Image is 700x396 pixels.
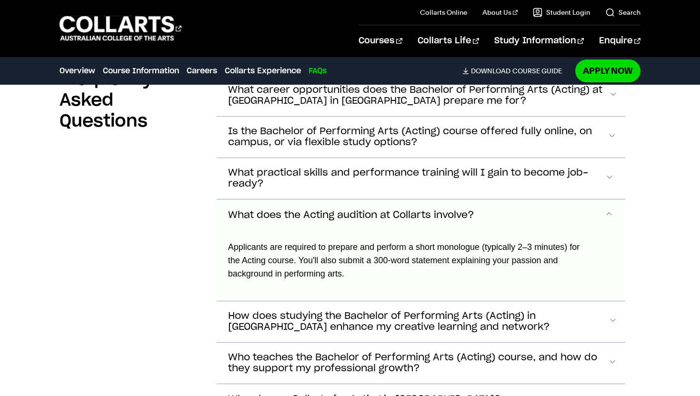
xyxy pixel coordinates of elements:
span: What practical skills and performance training will I gain to become job-ready? [228,168,605,189]
span: Download [471,67,510,75]
a: Apply Now [575,59,640,82]
span: What does the Acting audition at Collarts involve? [228,210,474,221]
a: Collarts Experience [225,65,301,77]
a: FAQs [309,65,327,77]
a: Courses [359,25,402,57]
a: Study Information [494,25,584,57]
button: What career opportunities does the Bachelor of Performing Arts (Acting) at [GEOGRAPHIC_DATA] in [... [217,75,625,116]
a: Course Information [103,65,179,77]
span: Applicants are required to prepare and perform a short monologue (typically 2–3 minutes) for the ... [228,242,580,278]
div: Go to homepage [60,15,181,42]
a: About Us [482,8,518,17]
a: Overview [60,65,95,77]
span: How does studying the Bachelor of Performing Arts (Acting) in [GEOGRAPHIC_DATA] enhance my creati... [228,311,608,333]
span: What career opportunities does the Bachelor of Performing Arts (Acting) at [GEOGRAPHIC_DATA] in [... [228,85,609,107]
span: Is the Bachelor of Performing Arts (Acting) course offered fully online, on campus, or via flexib... [228,126,608,148]
a: Careers [187,65,217,77]
button: What does the Acting audition at Collarts involve? [217,199,625,231]
button: Who teaches the Bachelor of Performing Arts (Acting) course, and how do they support my professio... [217,343,625,384]
button: What practical skills and performance training will I gain to become job-ready? [217,158,625,199]
button: Is the Bachelor of Performing Arts (Acting) course offered fully online, on campus, or via flexib... [217,117,625,158]
button: How does studying the Bachelor of Performing Arts (Acting) in [GEOGRAPHIC_DATA] enhance my creati... [217,301,625,342]
span: Who teaches the Bachelor of Performing Arts (Acting) course, and how do they support my professio... [228,352,608,374]
a: Search [605,8,640,17]
a: DownloadCourse Guide [462,67,570,75]
a: Enquire [599,25,640,57]
a: Student Login [533,8,590,17]
h2: Frequently Asked Questions [60,69,201,132]
a: Collarts Life [418,25,479,57]
a: Collarts Online [420,8,467,17]
div: What career opportunities does the Bachelor of Performing Arts (Acting) at [GEOGRAPHIC_DATA] in [... [217,231,625,301]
